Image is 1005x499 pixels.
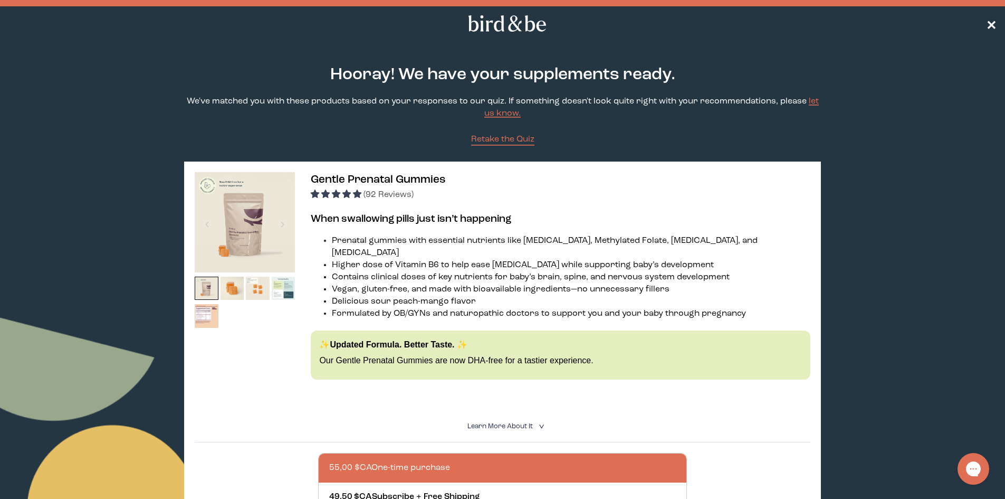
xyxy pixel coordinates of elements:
img: thumbnail image [221,277,244,300]
span: Learn More About it [467,423,533,430]
img: thumbnail image [272,277,295,300]
p: Our Gentle Prenatal Gummies are now DHA-free for a tastier experience. [319,355,801,366]
a: ✕ [986,14,997,33]
li: Contains clinical doses of key nutrients for baby’s brain, spine, and nervous system development [332,271,810,284]
span: Gentle Prenatal Gummies [311,174,446,185]
span: 4.87 stars [311,191,363,199]
img: thumbnail image [195,172,295,272]
p: We've matched you with these products based on your responses to our quiz. If something doesn't l... [184,96,820,120]
span: Retake the Quiz [471,135,534,144]
a: Retake the Quiz [471,134,534,146]
summary: Learn More About it < [467,421,538,431]
span: ✕ [986,17,997,30]
li: Vegan, gluten-free, and made with bioavailable ingredients—no unnecessary fillers [332,284,810,296]
iframe: Gorgias live chat messenger [952,449,994,488]
h2: Hooray! We have your supplements ready. [312,63,694,87]
li: Higher dose of Vitamin B6 to help ease [MEDICAL_DATA] while supporting baby’s development [332,259,810,271]
a: let us know. [484,97,819,118]
li: Prenatal gummies with essential nutrients like [MEDICAL_DATA], Methylated Folate, [MEDICAL_DATA],... [332,235,810,259]
img: thumbnail image [195,304,218,328]
li: Formulated by OB/GYNs and naturopathic doctors to support you and your baby through pregnancy [332,308,810,320]
i: < [535,423,545,429]
img: thumbnail image [195,277,218,300]
img: thumbnail image [246,277,270,300]
span: (92 Reviews) [363,191,414,199]
h3: When swallowing pills just isn’t happening [311,212,810,227]
li: Delicious sour peach-mango flavor [332,296,810,308]
strong: ✨Updated Formula. Better Taste. ✨ [319,340,467,349]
